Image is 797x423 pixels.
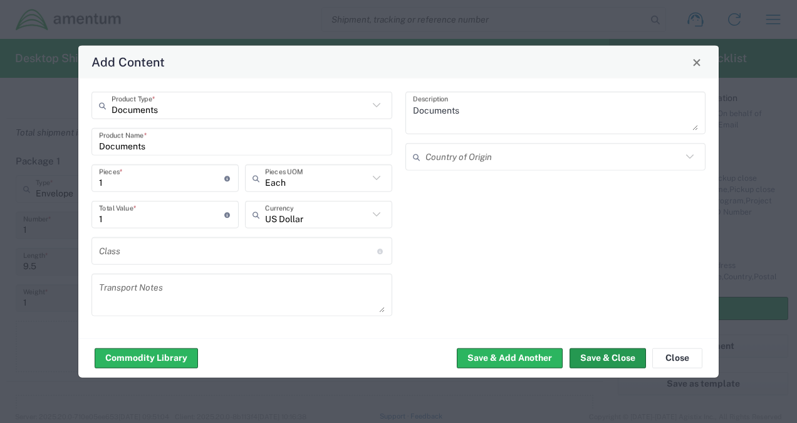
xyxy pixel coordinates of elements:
button: Save & Add Another [457,348,563,368]
button: Close [688,53,706,71]
button: Commodity Library [95,348,198,368]
button: Close [652,348,702,368]
h4: Add Content [91,53,165,71]
button: Save & Close [570,348,646,368]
